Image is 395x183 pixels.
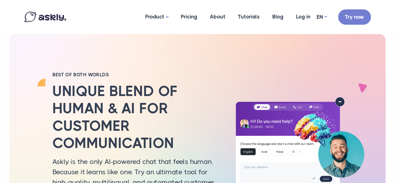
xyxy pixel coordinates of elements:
a: Tutorials [232,2,266,32]
h2: Unique blend of human & AI for customer communication [52,83,221,152]
a: Log in [290,2,317,32]
h2: BEST OF BOTH WORLDS [52,72,221,78]
a: Try now [338,9,371,25]
a: About [204,2,232,32]
a: EN [317,13,327,22]
a: Pricing [175,2,204,32]
a: Blog [266,2,290,32]
a: Product [139,2,175,33]
img: Askly [24,12,66,22]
